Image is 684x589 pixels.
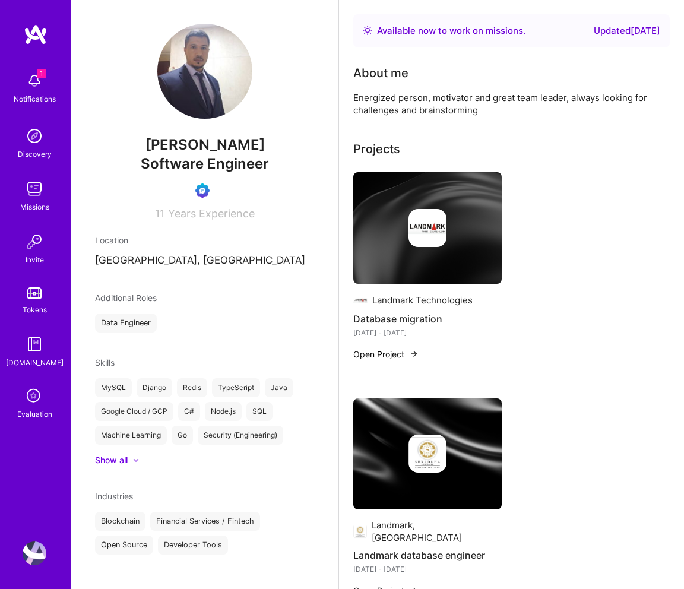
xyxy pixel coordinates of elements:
div: C# [178,402,200,421]
div: Updated [DATE] [594,24,660,38]
div: Machine Learning [95,426,167,445]
img: User Avatar [157,24,252,119]
div: Energized person, motivator and great team leader, always looking for challenges and brainstorming [353,91,670,116]
div: Data Engineer [95,313,157,332]
h4: Landmark database engineer [353,547,502,563]
div: Discovery [18,148,52,160]
img: arrow-right [409,349,419,359]
div: SQL [246,402,273,421]
img: User Avatar [23,541,46,565]
div: Show all [95,454,128,466]
div: Google Cloud / GCP [95,402,173,421]
img: Company logo [353,524,367,539]
div: Node.js [205,402,242,421]
img: cover [353,398,502,510]
p: [GEOGRAPHIC_DATA], [GEOGRAPHIC_DATA] [95,254,315,268]
img: bell [23,69,46,93]
div: TypeScript [212,378,260,397]
div: Landmark, [GEOGRAPHIC_DATA] [372,519,502,544]
img: Availability [363,26,372,35]
div: [DATE] - [DATE] [353,327,502,339]
div: Evaluation [17,408,52,420]
a: User Avatar [20,541,49,565]
div: Invite [26,254,44,266]
div: Open Source [95,536,153,555]
div: Java [265,378,293,397]
div: Landmark Technologies [372,294,473,306]
div: Projects [353,140,400,158]
div: Location [95,234,315,246]
div: Blockchain [95,512,145,531]
div: Financial Services / Fintech [150,512,260,531]
div: Notifications [14,93,56,105]
img: Evaluation Call Booked [195,183,210,198]
img: Company logo [353,293,368,308]
img: logo [24,24,47,45]
img: discovery [23,124,46,148]
img: Company logo [408,435,446,473]
img: teamwork [23,177,46,201]
div: Tokens [23,303,47,316]
div: [DATE] - [DATE] [353,563,502,575]
div: Available now to work on missions . [377,24,525,38]
button: Open Project [353,348,419,360]
i: icon SelectionTeam [23,385,46,408]
span: Additional Roles [95,293,157,303]
span: Industries [95,491,133,501]
img: guide book [23,332,46,356]
img: tokens [27,287,42,299]
span: Years Experience [168,207,255,220]
img: Company logo [408,209,446,247]
div: Developer Tools [158,536,228,555]
img: Invite [23,230,46,254]
span: 1 [37,69,46,78]
div: Missions [20,201,49,213]
div: MySQL [95,378,132,397]
div: Security (Engineering) [198,426,283,445]
span: [PERSON_NAME] [95,136,315,154]
div: [DOMAIN_NAME] [6,356,64,369]
span: 11 [155,207,164,220]
div: Redis [177,378,207,397]
div: About me [353,64,408,82]
div: Django [137,378,172,397]
span: Skills [95,357,115,368]
img: cover [353,172,502,284]
div: Go [172,426,193,445]
h4: Database migration [353,311,502,327]
span: Software Engineer [141,155,269,172]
